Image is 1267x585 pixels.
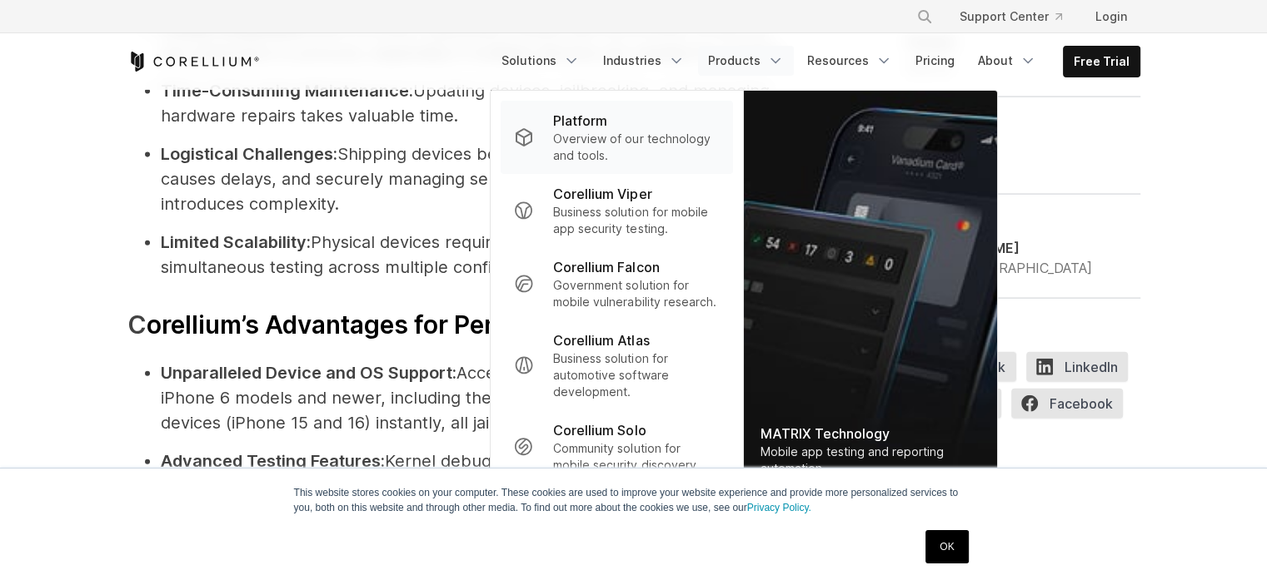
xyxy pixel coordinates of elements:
[1026,352,1128,382] span: LinkedIn
[161,363,456,383] strong: Unparalleled Device and OS Support:
[797,46,902,76] a: Resources
[161,144,337,164] strong: Logistical Challenges:
[907,117,1140,134] div: Tags
[743,91,996,493] img: Matrix_WebNav_1x
[896,2,1140,32] div: Navigation Menu
[553,350,719,400] p: Business solution for automotive software development.
[946,2,1075,32] a: Support Center
[500,320,732,410] a: Corellium Atlas Business solution for automotive software development.
[161,449,794,498] li: Kernel debugging, hardware emulation, and full system control allow for in-depth security assessm...
[294,485,974,515] p: This website stores cookies on your computer. These cookies are used to improve your website expe...
[593,46,695,76] a: Industries
[491,46,1140,77] div: Navigation Menu
[553,204,719,237] p: Business solution for mobile app security testing.
[553,330,649,350] p: Corellium Atlas
[743,91,996,493] a: MATRIX Technology Mobile app testing and reporting automation.
[161,81,413,101] strong: Time-Consuming Maintenance:
[1064,47,1140,77] a: Free Trial
[553,111,607,131] p: Platform
[553,440,719,473] p: Community solution for mobile security discovery.
[553,257,659,277] p: Corellium Falcon
[968,46,1046,76] a: About
[161,451,385,471] strong: Advanced Testing Features:
[500,101,732,174] a: Platform Overview of our technology and tools.
[147,310,687,340] span: orellium’s Advantages for Penetration Testing
[553,277,719,310] p: Government solution for mobile vulnerability research.
[1011,389,1133,425] a: Facebook
[161,232,311,252] strong: Limited Scalability:
[907,258,1092,278] div: Chief [DEMOGRAPHIC_DATA]
[907,238,1092,258] div: [PERSON_NAME]
[161,141,794,216] li: Shipping devices between team members or locations causes delays, and securely managing sensitive...
[1082,2,1140,32] a: Login
[500,247,732,320] a: Corellium Falcon Government solution for mobile vulnerability research.
[500,410,732,483] a: Corellium Solo Community solution for mobile security discovery.
[760,424,980,444] div: MATRIX Technology
[161,230,794,280] li: Physical devices require individual management, making simultaneous testing across multiple confi...
[905,46,965,76] a: Pricing
[1011,389,1123,419] span: Facebook
[907,215,1140,231] div: Author
[161,78,794,128] li: Updating devices, jailbreaking, and managing hardware repairs takes valuable time.
[925,530,968,563] a: OK
[760,444,980,477] div: Mobile app testing and reporting automation.
[553,420,646,440] p: Corellium Solo
[127,306,794,344] h3: C
[491,46,590,76] a: Solutions
[1026,352,1138,389] a: LinkedIn
[500,174,732,247] a: Corellium Viper Business solution for mobile app security testing.
[698,46,794,76] a: Products
[127,52,260,72] a: Corellium Home
[553,131,719,164] p: Overview of our technology and tools.
[907,319,1140,335] div: Share
[553,184,651,204] p: Corellium Viper
[161,360,794,435] li: Access any version of iOS that runs on iPhone 6 models and newer, including the latest iOS versio...
[907,352,1016,382] button: Copy link
[910,2,940,32] button: Search
[747,502,811,513] a: Privacy Policy.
